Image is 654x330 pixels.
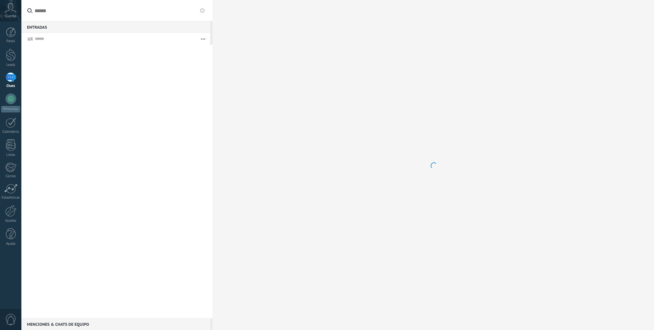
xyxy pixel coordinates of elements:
span: Cuenta [5,14,16,18]
div: Panel [1,39,20,43]
div: Entradas [21,21,210,33]
div: WhatsApp [1,106,20,112]
div: Chats [1,84,20,88]
div: Estadísticas [1,196,20,200]
div: Calendario [1,130,20,134]
div: Leads [1,63,20,67]
button: Más [196,33,210,45]
div: Ayuda [1,242,20,246]
div: Correo [1,174,20,179]
div: Menciones & Chats de equipo [21,318,210,330]
div: Ajustes [1,219,20,223]
div: Listas [1,153,20,157]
